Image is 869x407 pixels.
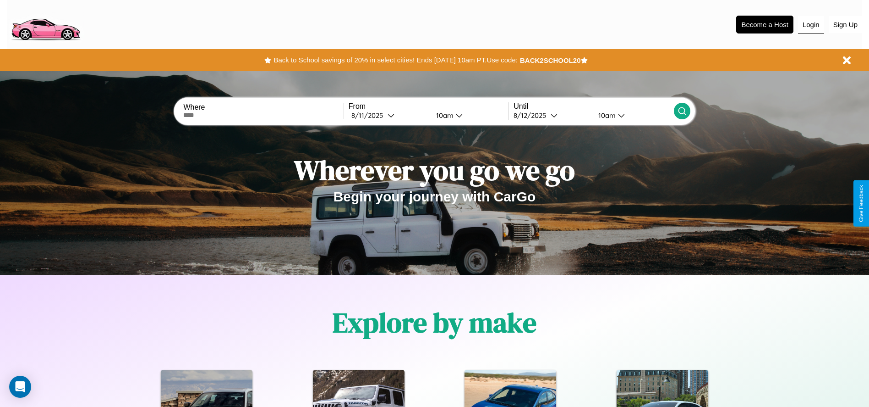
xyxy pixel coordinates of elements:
button: Sign Up [829,16,862,33]
div: 10am [594,111,618,120]
img: logo [7,5,84,43]
button: 10am [591,111,674,120]
div: 10am [432,111,456,120]
button: Back to School savings of 20% in select cities! Ends [DATE] 10am PT.Use code: [271,54,519,67]
div: Open Intercom Messenger [9,376,31,398]
button: 8/11/2025 [349,111,429,120]
div: 8 / 12 / 2025 [514,111,551,120]
div: 8 / 11 / 2025 [351,111,388,120]
b: BACK2SCHOOL20 [520,56,581,64]
button: 10am [429,111,509,120]
label: From [349,102,508,111]
button: Become a Host [736,16,793,33]
div: Give Feedback [858,185,864,222]
h1: Explore by make [333,304,536,341]
label: Where [183,103,343,112]
button: Login [798,16,824,33]
label: Until [514,102,673,111]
